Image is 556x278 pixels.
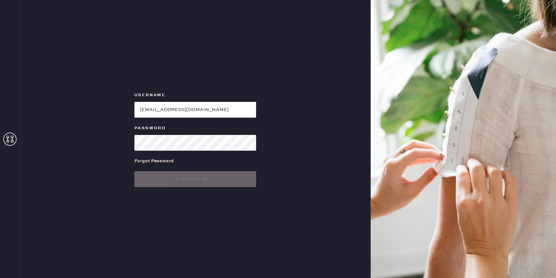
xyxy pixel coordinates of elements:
[134,102,256,118] input: e.g. john@doe.com
[134,157,174,165] div: Forgot Password
[134,151,174,171] a: Forgot Password
[134,91,256,99] label: Username
[134,171,256,187] button: Signing in...
[134,124,256,132] label: Password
